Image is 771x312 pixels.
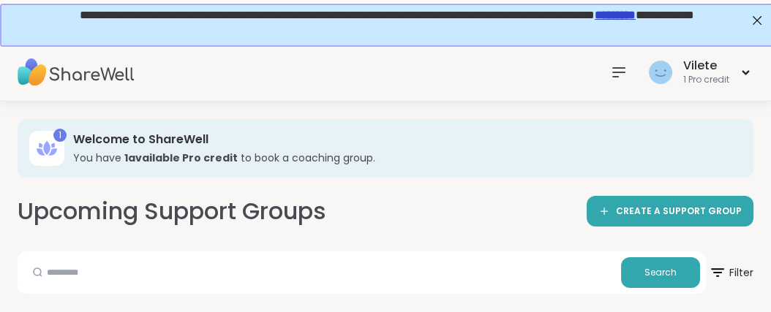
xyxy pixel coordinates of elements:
span: Filter [709,255,753,290]
span: Search [644,266,677,279]
button: Search [621,257,700,288]
div: 1 Pro credit [683,74,729,86]
img: ShareWell Nav Logo [18,47,135,98]
button: Filter [709,251,753,294]
span: CREATE A SUPPORT GROUP [616,205,742,218]
h3: You have to book a coaching group. [73,151,733,165]
a: CREATE A SUPPORT GROUP [587,196,753,227]
img: Vilete [649,61,672,84]
h2: Upcoming Support Groups [18,195,326,228]
b: 1 available Pro credit [124,151,238,165]
div: 1 [53,129,67,142]
div: Vilete [683,58,729,74]
h3: Welcome to ShareWell [73,132,733,148]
